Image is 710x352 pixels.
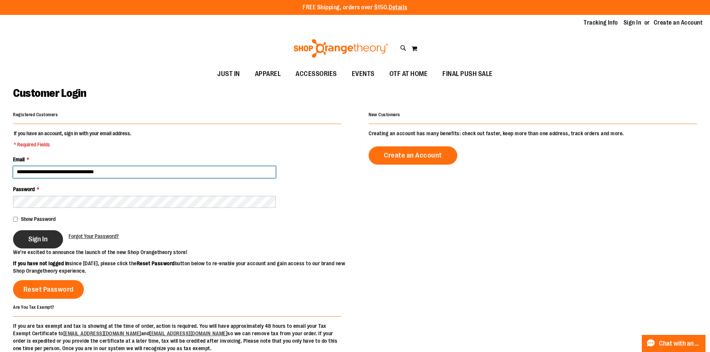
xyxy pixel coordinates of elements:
[255,66,281,82] span: APPAREL
[13,156,25,162] span: Email
[293,39,389,58] img: Shop Orangetheory
[13,280,84,299] a: Reset Password
[13,230,63,248] button: Sign In
[369,146,457,165] a: Create an Account
[13,248,355,256] p: We’re excited to announce the launch of the new Shop Orangetheory store!
[149,330,227,336] a: [EMAIL_ADDRESS][DOMAIN_NAME]
[21,216,56,222] span: Show Password
[69,232,119,240] a: Forgot Your Password?
[584,19,618,27] a: Tracking Info
[13,87,86,99] span: Customer Login
[69,233,119,239] span: Forgot Your Password?
[13,260,355,275] p: since [DATE], please click the button below to re-enable your account and gain access to our bran...
[217,66,240,82] span: JUST IN
[369,130,697,137] p: Creating an account has many benefits: check out faster, keep more than one address, track orders...
[624,19,641,27] a: Sign In
[63,330,141,336] a: [EMAIL_ADDRESS][DOMAIN_NAME]
[13,112,58,117] strong: Registered Customers
[389,4,407,11] a: Details
[28,235,48,243] span: Sign In
[14,141,131,148] span: * Required Fields
[13,260,69,266] strong: If you have not logged in
[442,66,493,82] span: FINAL PUSH SALE
[296,66,337,82] span: ACCESSORIES
[23,285,74,294] span: Reset Password
[13,322,341,352] p: If you are tax exempt and tax is showing at the time of order, action is required. You will have ...
[137,260,175,266] strong: Reset Password
[369,112,400,117] strong: New Customers
[352,66,375,82] span: EVENTS
[389,66,428,82] span: OTF AT HOME
[13,304,54,310] strong: Are You Tax Exempt?
[654,19,703,27] a: Create an Account
[642,335,706,352] button: Chat with an Expert
[659,340,701,347] span: Chat with an Expert
[303,3,407,12] p: FREE Shipping, orders over $150.
[13,186,35,192] span: Password
[13,130,132,148] legend: If you have an account, sign in with your email address.
[384,151,442,159] span: Create an Account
